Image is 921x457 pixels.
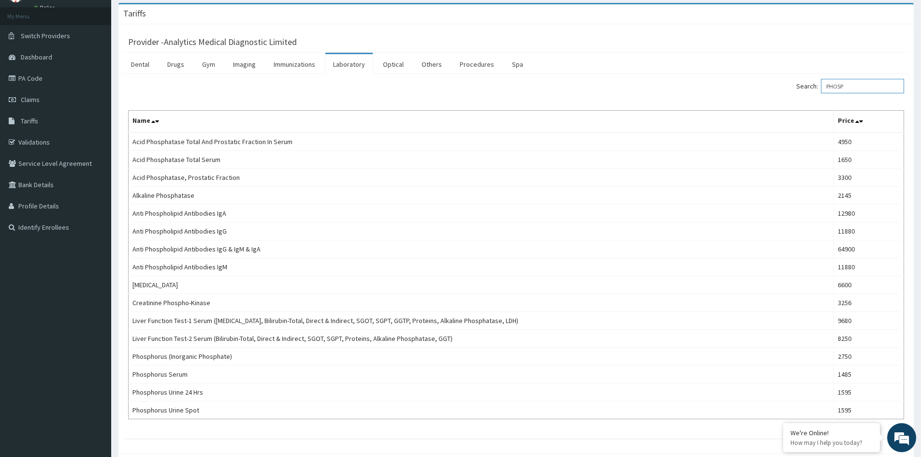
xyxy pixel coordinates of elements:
td: Acid Phosphatase, Prostatic Fraction [129,169,834,187]
a: Optical [375,54,411,74]
td: 1485 [833,366,904,383]
a: Laboratory [325,54,373,74]
td: Anti Phospholipid Antibodies IgA [129,205,834,222]
td: 11880 [833,258,904,276]
td: Acid Phosphatase Total Serum [129,151,834,169]
input: Search: [821,79,904,93]
div: Chat with us now [50,54,162,67]
img: d_794563401_company_1708531726252_794563401 [18,48,39,73]
td: 1595 [833,401,904,419]
a: Imaging [225,54,263,74]
td: 3256 [833,294,904,312]
span: We're online! [56,122,133,220]
td: 11880 [833,222,904,240]
a: Procedures [452,54,502,74]
td: 1595 [833,383,904,401]
td: [MEDICAL_DATA] [129,276,834,294]
div: Minimize live chat window [159,5,182,28]
label: Search: [796,79,904,93]
td: 2750 [833,348,904,366]
td: 6600 [833,276,904,294]
td: Anti Phospholipid Antibodies IgM [129,258,834,276]
p: How may I help you today? [790,439,873,447]
a: Others [414,54,450,74]
td: 12980 [833,205,904,222]
h3: Provider - Analytics Medical Diagnostic Limited [128,38,297,46]
span: Claims [21,95,40,104]
td: Creatinine Phospho-Kinase [129,294,834,312]
td: Liver Function Test-1 Serum ([MEDICAL_DATA], Bilirubin-Total, Direct & Indirect, SGOT, SGPT, GGTP... [129,312,834,330]
span: Switch Providers [21,31,70,40]
a: Dental [123,54,157,74]
td: 2145 [833,187,904,205]
td: Phosphorus Serum [129,366,834,383]
td: 4950 [833,133,904,151]
td: 3300 [833,169,904,187]
a: Immunizations [266,54,323,74]
td: 64900 [833,240,904,258]
td: Acid Phosphatase Total And Prostatic Fraction In Serum [129,133,834,151]
td: Liver Function Test-2 Serum (Bilirubin-Total, Direct & Indirect, SGOT, SGPT, Proteins, Alkaline P... [129,330,834,348]
td: Anti Phospholipid Antibodies IgG & IgM & IgA [129,240,834,258]
h3: Tariffs [123,9,146,18]
td: 9680 [833,312,904,330]
a: Spa [504,54,531,74]
td: Phosphorus Urine 24 Hrs [129,383,834,401]
td: Phosphorus Urine Spot [129,401,834,419]
textarea: Type your message and hit 'Enter' [5,264,184,298]
a: Drugs [160,54,192,74]
span: Tariffs [21,117,38,125]
td: Phosphorus (Inorganic Phosphate) [129,348,834,366]
div: We're Online! [790,428,873,437]
td: 8250 [833,330,904,348]
span: Dashboard [21,53,52,61]
a: Gym [194,54,223,74]
a: Online [34,4,57,11]
td: Anti Phospholipid Antibodies IgG [129,222,834,240]
td: Alkaline Phosphatase [129,187,834,205]
th: Name [129,111,834,133]
th: Price [833,111,904,133]
td: 1650 [833,151,904,169]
